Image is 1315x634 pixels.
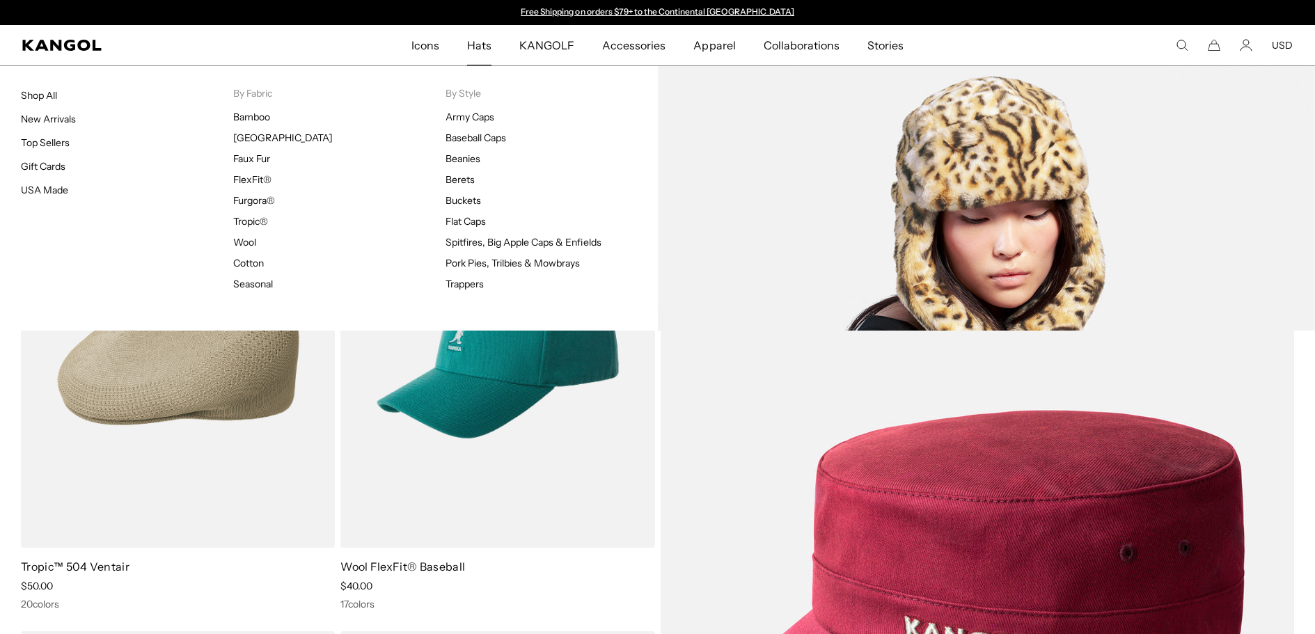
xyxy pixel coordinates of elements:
a: Army Caps [446,111,494,123]
a: Baseball Caps [446,132,506,144]
a: USA Made [21,184,68,196]
div: Announcement [514,7,801,18]
p: By Fabric [233,87,446,100]
span: Collaborations [764,25,840,65]
span: Apparel [693,25,735,65]
a: Tropic™ 504 Ventair [21,560,129,573]
img: Wool FlexFit® Baseball [340,153,654,548]
a: Seasonal [233,278,273,290]
a: Cotton [233,257,264,269]
a: Kangol [22,40,272,51]
span: KANGOLF [519,25,574,65]
div: 1 of 2 [514,7,801,18]
button: Cart [1208,39,1220,51]
a: Beanies [446,152,480,165]
a: Faux Fur [233,152,270,165]
a: Spitfires, Big Apple Caps & Enfields [446,236,601,248]
span: Stories [867,25,904,65]
a: Accessories [588,25,679,65]
a: Top Sellers [21,136,70,149]
a: Furgora® [233,194,275,207]
a: Berets [446,173,475,186]
span: Accessories [602,25,666,65]
div: 20 colors [21,598,335,610]
a: Trappers [446,278,484,290]
a: Wool FlexFit® Baseball [340,560,465,573]
a: Bamboo [233,111,270,123]
img: Tropic™ 504 Ventair [21,153,335,548]
a: Free Shipping on orders $79+ to the Continental [GEOGRAPHIC_DATA] [521,6,794,17]
a: Stories [853,25,918,65]
slideshow-component: Announcement bar [514,7,801,18]
a: New Arrivals [21,113,76,125]
a: Flat Caps [446,215,486,228]
a: FlexFit® [233,173,271,186]
a: Buckets [446,194,481,207]
a: Gift Cards [21,160,65,173]
a: Tropic® [233,215,268,228]
p: By Style [446,87,658,100]
span: $50.00 [21,580,53,592]
a: Collaborations [750,25,853,65]
div: 17 colors [340,598,654,610]
a: Icons [397,25,453,65]
a: [GEOGRAPHIC_DATA] [233,132,333,144]
a: Hats [453,25,505,65]
a: Apparel [679,25,749,65]
a: Wool [233,236,256,248]
button: USD [1272,39,1293,51]
span: Icons [411,25,439,65]
summary: Search here [1176,39,1188,51]
span: $40.00 [340,580,372,592]
a: Shop All [21,89,57,102]
a: Account [1240,39,1252,51]
a: KANGOLF [505,25,588,65]
a: Pork Pies, Trilbies & Mowbrays [446,257,581,269]
span: Hats [467,25,491,65]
